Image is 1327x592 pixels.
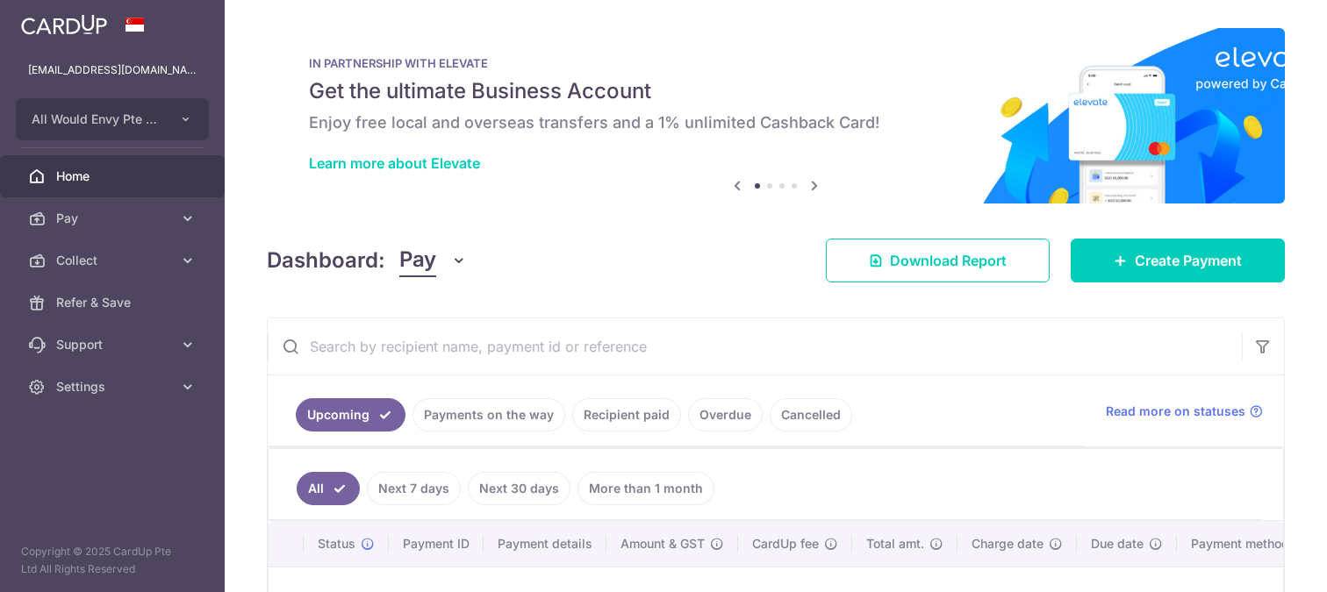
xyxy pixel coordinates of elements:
a: Upcoming [296,398,405,432]
span: All Would Envy Pte Ltd [32,111,161,128]
a: Cancelled [770,398,852,432]
span: Home [56,168,172,185]
a: Payments on the way [412,398,565,432]
span: Read more on statuses [1106,403,1245,420]
span: Charge date [972,535,1044,553]
img: Renovation banner [267,28,1285,203]
h4: Dashboard: [267,245,385,276]
a: All [297,472,360,505]
a: Learn more about Elevate [309,154,480,172]
span: Refer & Save [56,294,172,311]
a: Read more on statuses [1106,403,1263,420]
span: Pay [399,244,436,277]
a: Download Report [826,239,1050,282]
input: Search by recipient name, payment id or reference [268,318,1242,374]
th: Payment ID [389,521,484,567]
a: Create Payment [1071,239,1285,282]
a: Overdue [688,398,763,432]
span: CardUp fee [752,535,819,553]
button: Pay [399,244,467,277]
span: Due date [1091,535,1144,553]
h5: Get the ultimate Business Account [309,77,1243,105]
th: Payment details [484,521,606,567]
p: IN PARTNERSHIP WITH ELEVATE [309,56,1243,70]
th: Payment method [1177,521,1310,567]
button: All Would Envy Pte Ltd [16,98,209,140]
p: [EMAIL_ADDRESS][DOMAIN_NAME] [28,61,197,79]
span: Amount & GST [620,535,705,553]
span: Pay [56,210,172,227]
a: Recipient paid [572,398,681,432]
span: Status [318,535,355,553]
span: Support [56,336,172,353]
a: Next 7 days [367,472,461,505]
a: More than 1 month [577,472,714,505]
a: Next 30 days [468,472,570,505]
span: Total amt. [866,535,924,553]
span: Collect [56,252,172,269]
span: Settings [56,378,172,396]
h6: Enjoy free local and overseas transfers and a 1% unlimited Cashback Card! [309,112,1243,133]
span: Create Payment [1135,250,1242,271]
span: Download Report [890,250,1007,271]
img: CardUp [21,14,107,35]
